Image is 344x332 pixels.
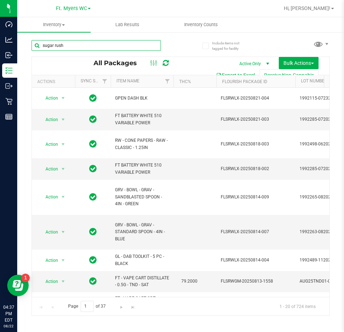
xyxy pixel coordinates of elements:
[212,40,248,51] span: Include items not tagged for facility
[39,255,58,265] span: Action
[284,5,330,11] span: Hi, [PERSON_NAME]!
[3,323,14,329] p: 08/22
[279,57,319,69] button: Bulk Actions
[115,112,169,126] span: FT BATTERY WHITE 510 VARIABLE POWER
[94,59,144,67] span: All Packages
[222,79,267,84] a: Flourish Package ID
[115,253,169,267] span: GL - DAB TOOLKIT - 5 PC - BLACK
[221,194,291,201] span: FLSRWLX-20250814-009
[59,192,68,202] span: select
[221,257,291,264] span: FLSRWLX-20250814-004
[59,93,68,103] span: select
[39,164,58,174] span: Action
[221,165,291,172] span: FLSRWLX-20250818-002
[115,295,169,316] span: FT - VAPE CART CDT DISTILLATE - 0.5G - PBS - HYB
[221,228,291,235] span: FLSRWLX-20250814-007
[115,222,169,242] span: GRV - BOWL - GRAV - STANDARD SPOON - 4IN - BLUE
[221,278,291,285] span: FLSRWGM-20250813-1558
[164,17,238,32] a: Inventory Counts
[39,93,58,103] span: Action
[39,227,58,237] span: Action
[89,93,97,103] span: In Sync
[59,255,68,265] span: select
[62,301,112,312] span: Page of 37
[274,301,321,312] span: 1 - 20 of 724 items
[162,75,173,87] a: Filter
[301,78,327,83] a: Lot Number
[283,60,314,66] span: Bulk Actions
[89,227,97,237] span: In Sync
[178,276,201,287] span: 79.2000
[89,255,97,265] span: In Sync
[5,21,13,28] inline-svg: Dashboard
[39,192,58,202] span: Action
[21,274,30,282] iframe: Resource center unread badge
[32,40,161,51] input: Search Package ID, Item Name, SKU, Lot or Part Number...
[91,17,164,32] a: Lab Results
[89,164,97,174] span: In Sync
[116,301,127,311] a: Go to the next page
[5,98,13,105] inline-svg: Retail
[115,137,169,151] span: RW - CONE PAPERS - RAW - CLASSIC - 1.25IN
[89,276,97,286] span: In Sync
[59,164,68,174] span: select
[5,82,13,90] inline-svg: Outbound
[106,21,149,28] span: Lab Results
[115,162,169,175] span: FT BATTERY WHITE 510 VARIABLE POWER
[59,276,68,287] span: select
[175,21,228,28] span: Inventory Counts
[115,95,169,102] span: GPEN DASH BLK
[5,52,13,59] inline-svg: Inbound
[116,78,139,83] a: Item Name
[39,276,58,287] span: Action
[59,115,68,125] span: select
[99,75,111,87] a: Filter
[115,275,169,288] span: FT - VAPE CART DISTILLATE - 0.5G - TND - SAT
[81,301,94,312] input: 1
[56,5,87,11] span: Ft. Myers WC
[39,139,58,149] span: Action
[17,17,91,32] a: Inventory
[3,304,14,323] p: 04:37 PM EDT
[59,227,68,237] span: select
[211,69,259,81] button: Export to Excel
[115,187,169,207] span: GRV - BOWL - GRAV - SANDBLASTED SPOON - 4IN - GREEN
[5,36,13,43] inline-svg: Analytics
[179,79,191,84] a: THC%
[17,21,91,28] span: Inventory
[37,79,72,84] div: Actions
[81,78,108,83] a: Sync Status
[221,141,291,148] span: FLSRWLX-20250818-003
[259,69,319,81] button: Receive Non-Cannabis
[39,115,58,125] span: Action
[5,113,13,120] inline-svg: Reports
[89,114,97,124] span: In Sync
[89,192,97,202] span: In Sync
[128,301,138,311] a: Go to the last page
[89,139,97,149] span: In Sync
[221,95,291,102] span: FLSRWLX-20250821-004
[59,139,68,149] span: select
[7,275,29,296] iframe: Resource center
[221,116,291,123] span: FLSRWLX-20250821-003
[5,67,13,74] inline-svg: Inventory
